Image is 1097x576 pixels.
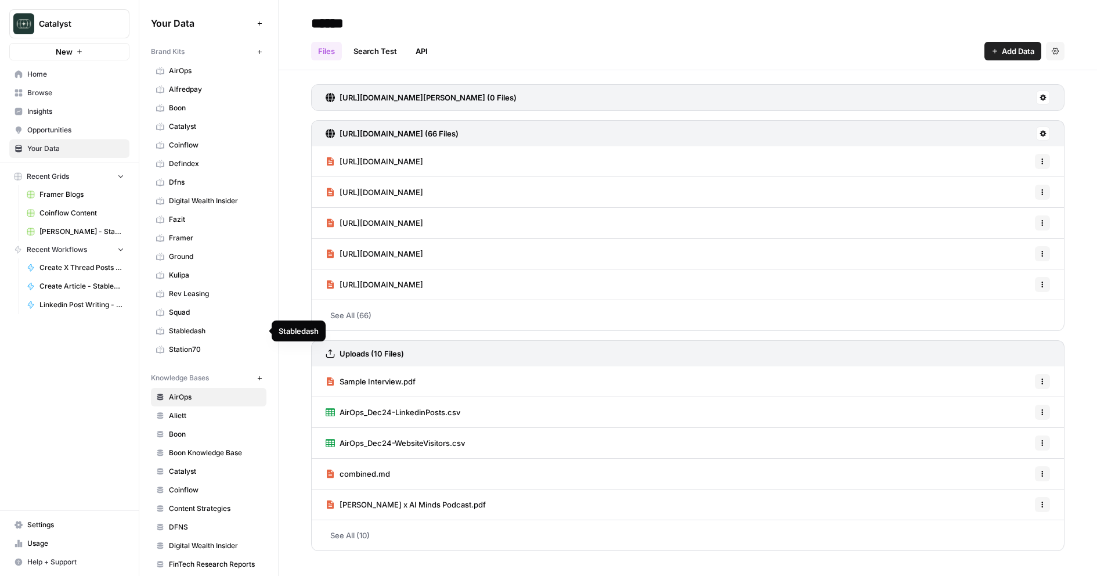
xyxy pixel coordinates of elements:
[169,214,261,225] span: Fazit
[169,522,261,532] span: DFNS
[151,518,266,537] a: DFNS
[169,196,261,206] span: Digital Wealth Insider
[311,520,1064,550] a: See All (10)
[340,279,423,290] span: [URL][DOMAIN_NAME]
[169,559,261,570] span: FinTech Research Reports
[27,88,124,98] span: Browse
[21,258,129,277] a: Create X Thread Posts from Linkedin
[151,373,209,383] span: Knowledge Bases
[326,146,423,177] a: [URL][DOMAIN_NAME]
[21,185,129,204] a: Framer Blogs
[340,128,459,139] h3: [URL][DOMAIN_NAME] (66 Files)
[13,13,34,34] img: Catalyst Logo
[169,466,261,477] span: Catalyst
[9,139,129,158] a: Your Data
[151,117,266,136] a: Catalyst
[169,66,261,76] span: AirOps
[326,208,423,238] a: [URL][DOMAIN_NAME]
[409,42,435,60] a: API
[151,303,266,322] a: Squad
[39,226,124,237] span: [PERSON_NAME] - StableDash
[27,125,124,135] span: Opportunities
[326,428,465,458] a: AirOps_Dec24-WebsiteVisitors.csv
[326,397,460,427] a: AirOps_Dec24-LinkedinPosts.csv
[169,344,261,355] span: Station70
[21,204,129,222] a: Coinflow Content
[9,553,129,571] button: Help + Support
[56,46,73,57] span: New
[340,92,517,103] h3: [URL][DOMAIN_NAME][PERSON_NAME] (0 Files)
[151,16,252,30] span: Your Data
[169,121,261,132] span: Catalyst
[326,459,390,489] a: combined.md
[151,285,266,303] a: Rev Leasing
[27,244,87,255] span: Recent Workflows
[151,340,266,359] a: Station70
[39,262,124,273] span: Create X Thread Posts from Linkedin
[9,121,129,139] a: Opportunities
[169,177,261,188] span: Dfns
[169,326,261,336] span: Stabledash
[151,62,266,80] a: AirOps
[151,80,266,99] a: Alfredpay
[340,217,423,229] span: [URL][DOMAIN_NAME]
[169,392,261,402] span: AirOps
[169,140,261,150] span: Coinflow
[151,154,266,173] a: Defindex
[151,555,266,574] a: FinTech Research Reports
[169,270,261,280] span: Kulipa
[169,251,261,262] span: Ground
[151,210,266,229] a: Fazit
[984,42,1041,60] button: Add Data
[340,406,460,418] span: AirOps_Dec24-LinkedinPosts.csv
[151,425,266,444] a: Boon
[39,189,124,200] span: Framer Blogs
[169,541,261,551] span: Digital Wealth Insider
[39,300,124,310] span: Linkedin Post Writing - [DATE]
[151,462,266,481] a: Catalyst
[39,208,124,218] span: Coinflow Content
[39,18,109,30] span: Catalyst
[21,222,129,241] a: [PERSON_NAME] - StableDash
[169,289,261,299] span: Rev Leasing
[151,229,266,247] a: Framer
[326,239,423,269] a: [URL][DOMAIN_NAME]
[311,42,342,60] a: Files
[9,65,129,84] a: Home
[169,411,261,421] span: Aliett
[151,136,266,154] a: Coinflow
[340,156,423,167] span: [URL][DOMAIN_NAME]
[151,173,266,192] a: Dfns
[39,281,124,291] span: Create Article - StableDash
[326,85,517,110] a: [URL][DOMAIN_NAME][PERSON_NAME] (0 Files)
[151,99,266,117] a: Boon
[347,42,404,60] a: Search Test
[340,348,404,359] h3: Uploads (10 Files)
[9,241,129,258] button: Recent Workflows
[340,186,423,198] span: [URL][DOMAIN_NAME]
[9,102,129,121] a: Insights
[27,69,124,80] span: Home
[27,557,124,567] span: Help + Support
[27,171,69,182] span: Recent Grids
[151,247,266,266] a: Ground
[27,143,124,154] span: Your Data
[9,9,129,38] button: Workspace: Catalyst
[340,437,465,449] span: AirOps_Dec24-WebsiteVisitors.csv
[9,534,129,553] a: Usage
[151,46,185,57] span: Brand Kits
[169,448,261,458] span: Boon Knowledge Base
[9,43,129,60] button: New
[21,277,129,296] a: Create Article - StableDash
[326,177,423,207] a: [URL][DOMAIN_NAME]
[311,300,1064,330] a: See All (66)
[151,481,266,499] a: Coinflow
[1002,45,1034,57] span: Add Data
[151,499,266,518] a: Content Strategies
[169,429,261,440] span: Boon
[151,444,266,462] a: Boon Knowledge Base
[169,503,261,514] span: Content Strategies
[169,307,261,318] span: Squad
[9,516,129,534] a: Settings
[326,121,459,146] a: [URL][DOMAIN_NAME] (66 Files)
